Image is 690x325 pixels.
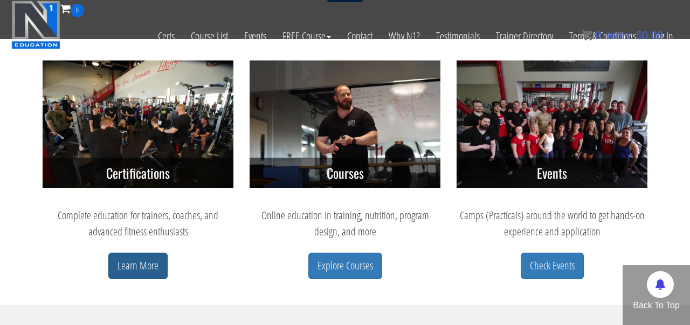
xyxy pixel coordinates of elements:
[11,1,60,49] img: n1-education
[457,207,647,240] p: Camps (Practicals) around the world to get hands-on experience and application
[43,207,233,240] p: Complete education for trainers, coaches, and advanced fitness enthusiasts
[381,17,428,55] a: Why N1?
[250,207,440,240] p: Online education in training, nutrition, program design, and more
[43,158,233,188] h3: Certifications
[623,299,690,312] p: Back To Top
[339,17,381,55] a: Contact
[488,17,561,55] a: Trainer Directory
[274,17,339,55] a: FREE Course
[636,29,642,41] span: $
[250,60,440,188] img: n1-courses
[604,29,633,41] span: items:
[108,253,168,279] a: Learn More
[595,29,601,41] span: 0
[636,29,663,41] bdi: 0.00
[521,253,584,279] a: Check Events
[644,17,681,55] a: Log In
[236,17,274,55] a: Events
[457,158,647,188] h3: Events
[150,17,183,55] a: Certs
[428,17,488,55] a: Testimonials
[457,60,647,188] img: n1-events
[582,30,592,40] img: icon11.png
[582,29,663,41] a: 0 items: $0.00
[43,60,233,188] img: n1-certifications
[308,253,382,279] a: Explore Courses
[561,17,644,55] a: Terms & Conditions
[60,1,84,16] a: 0
[183,17,236,55] a: Course List
[250,158,440,188] h3: Courses
[71,4,84,17] span: 0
